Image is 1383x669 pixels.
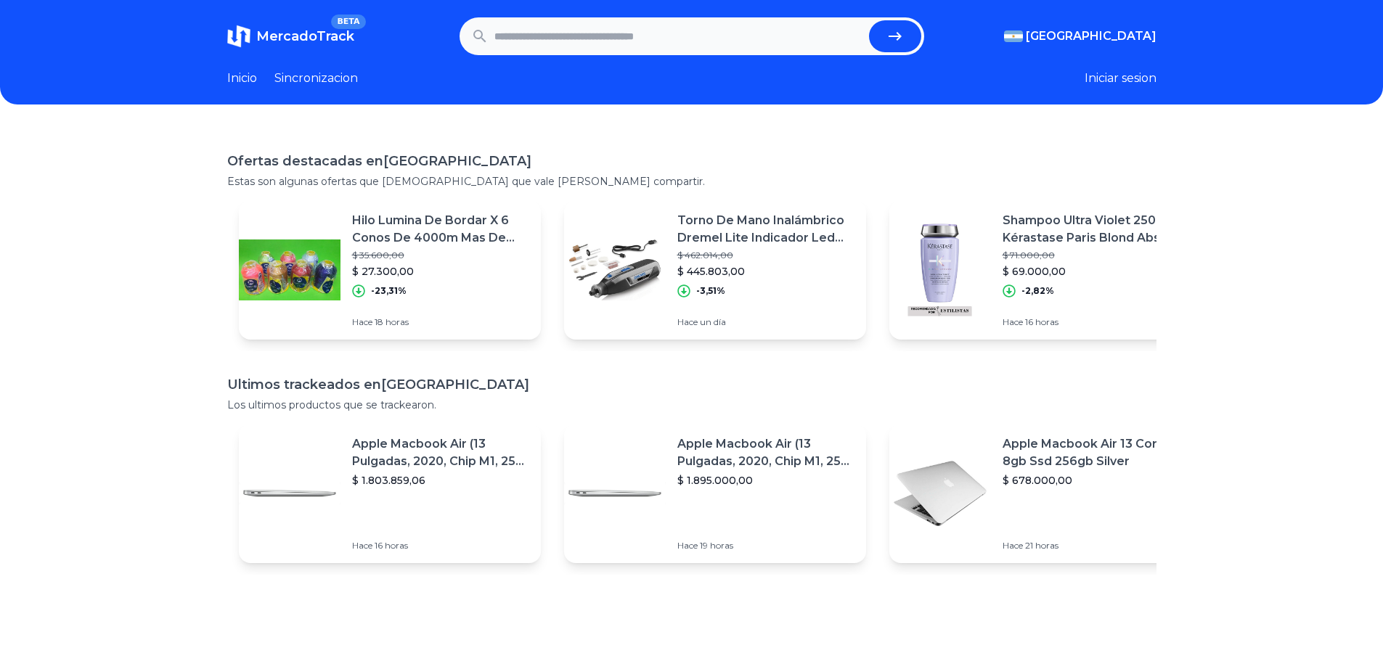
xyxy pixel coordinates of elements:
p: Hace 18 horas [352,316,529,328]
p: Hace 16 horas [352,540,529,551]
p: Apple Macbook Air 13 Core I5 8gb Ssd 256gb Silver [1003,435,1180,470]
span: BETA [331,15,365,29]
button: Iniciar sesion [1085,70,1156,87]
img: Featured image [239,443,340,544]
img: Argentina [1004,30,1023,42]
a: Featured imageApple Macbook Air (13 Pulgadas, 2020, Chip M1, 256 Gb De Ssd, 8 Gb De Ram) - Plata$... [564,424,866,563]
p: Apple Macbook Air (13 Pulgadas, 2020, Chip M1, 256 Gb De Ssd, 8 Gb De Ram) - Plata [352,435,529,470]
p: Hace un día [677,316,854,328]
a: Sincronizacion [274,70,358,87]
img: Featured image [239,219,340,321]
p: Los ultimos productos que se trackearon. [227,398,1156,412]
p: $ 445.803,00 [677,264,854,279]
p: Apple Macbook Air (13 Pulgadas, 2020, Chip M1, 256 Gb De Ssd, 8 Gb De Ram) - Plata [677,435,854,470]
a: Featured imageApple Macbook Air (13 Pulgadas, 2020, Chip M1, 256 Gb De Ssd, 8 Gb De Ram) - Plata$... [239,424,541,563]
img: Featured image [564,443,666,544]
span: MercadoTrack [256,28,354,44]
p: -2,82% [1021,285,1054,297]
p: $ 35.600,00 [352,250,529,261]
h1: Ofertas destacadas en [GEOGRAPHIC_DATA] [227,151,1156,171]
p: $ 462.014,00 [677,250,854,261]
p: Torno De Mano Inalámbrico Dremel Lite Indicador Led Liviano [677,212,854,247]
h1: Ultimos trackeados en [GEOGRAPHIC_DATA] [227,374,1156,395]
img: Featured image [889,219,991,321]
img: Featured image [889,443,991,544]
a: Featured imageApple Macbook Air 13 Core I5 8gb Ssd 256gb Silver$ 678.000,00Hace 21 horas [889,424,1191,563]
p: Shampoo Ultra Violet 250 Ml Kérastase Paris Blond Absolu [1003,212,1180,247]
p: $ 678.000,00 [1003,473,1180,488]
p: -23,31% [371,285,407,297]
p: $ 27.300,00 [352,264,529,279]
p: Hace 19 horas [677,540,854,551]
a: MercadoTrackBETA [227,25,354,48]
button: [GEOGRAPHIC_DATA] [1004,28,1156,45]
p: Hilo Lumina De Bordar X 6 Conos De 4000m Mas De 200 Colores! [352,212,529,247]
p: Hace 16 horas [1003,316,1180,328]
a: Featured imageTorno De Mano Inalámbrico Dremel Lite Indicador Led Liviano$ 462.014,00$ 445.803,00... [564,200,866,340]
p: $ 69.000,00 [1003,264,1180,279]
img: MercadoTrack [227,25,250,48]
p: $ 1.895.000,00 [677,473,854,488]
p: $ 71.000,00 [1003,250,1180,261]
span: [GEOGRAPHIC_DATA] [1026,28,1156,45]
a: Featured imageHilo Lumina De Bordar X 6 Conos De 4000m Mas De 200 Colores!$ 35.600,00$ 27.300,00-... [239,200,541,340]
p: Estas son algunas ofertas que [DEMOGRAPHIC_DATA] que vale [PERSON_NAME] compartir. [227,174,1156,189]
a: Inicio [227,70,257,87]
img: Featured image [564,219,666,321]
p: -3,51% [696,285,725,297]
p: $ 1.803.859,06 [352,473,529,488]
a: Featured imageShampoo Ultra Violet 250 Ml Kérastase Paris Blond Absolu$ 71.000,00$ 69.000,00-2,82... [889,200,1191,340]
p: Hace 21 horas [1003,540,1180,551]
